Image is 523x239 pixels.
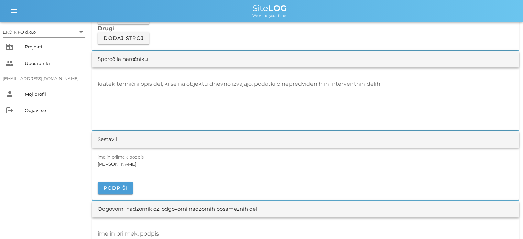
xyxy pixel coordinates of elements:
div: Pripomoček za klepet [489,206,523,239]
div: Moj profil [25,91,83,97]
i: logout [6,106,14,115]
div: Projekti [25,44,83,50]
div: Sestavil [98,135,117,143]
div: EKOINFO d.o.o [3,29,36,35]
i: people [6,59,14,67]
i: person [6,90,14,98]
label: ime in priimek, podpis [98,154,144,160]
span: Dodaj stroj [103,35,144,41]
iframe: Chat Widget [489,206,523,239]
h3: Drugi [98,24,513,32]
b: LOG [268,3,287,13]
div: Odgovorni nadzornik oz. odgovorni nadzornih posameznih del [98,205,257,213]
div: Odjavi se [25,108,83,113]
i: menu [10,7,18,15]
span: Podpiši [103,185,128,191]
div: EKOINFO d.o.o [3,26,85,37]
div: Sporočila naročniku [98,55,148,63]
div: Uporabniki [25,61,83,66]
i: business [6,43,14,51]
button: Dodaj stroj [98,32,149,44]
span: We value your time. [252,13,287,18]
i: arrow_drop_down [77,28,85,36]
span: Site [252,3,287,13]
button: Podpiši [98,182,133,194]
